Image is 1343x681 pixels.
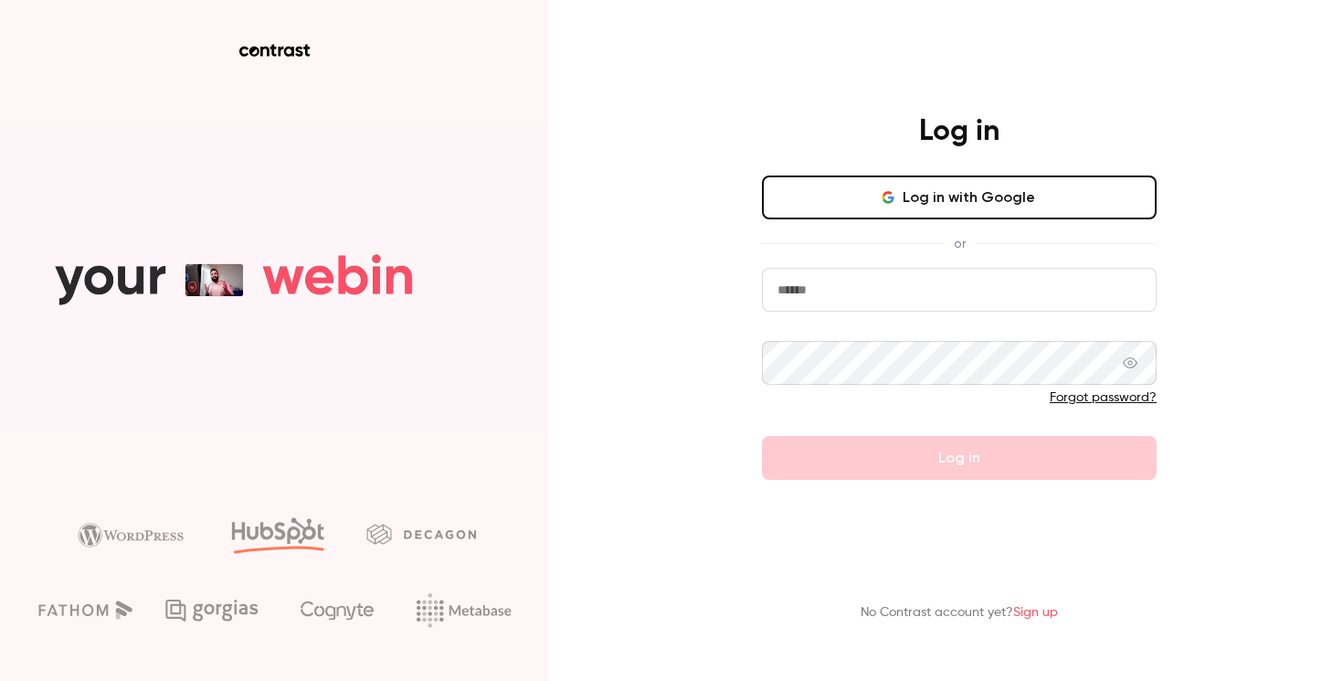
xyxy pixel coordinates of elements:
[945,234,975,253] span: or
[762,176,1157,219] button: Log in with Google
[366,524,476,544] img: decagon
[1050,391,1157,404] a: Forgot password?
[861,603,1058,622] p: No Contrast account yet?
[1013,606,1058,619] a: Sign up
[919,113,999,150] h4: Log in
